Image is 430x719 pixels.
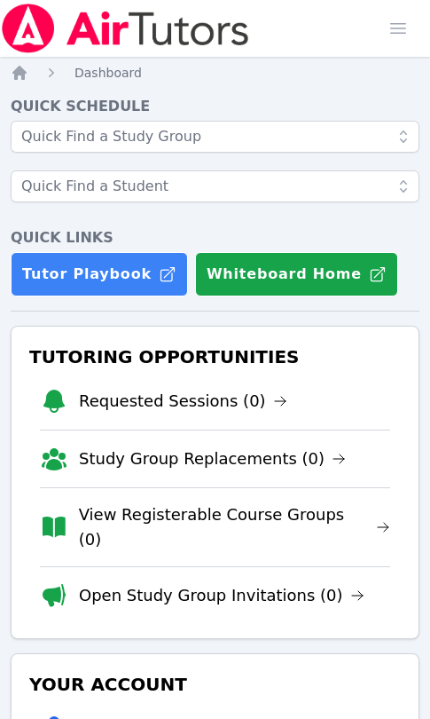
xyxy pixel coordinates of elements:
h4: Quick Schedule [11,96,419,117]
a: Dashboard [74,64,142,82]
span: Dashboard [74,66,142,80]
input: Quick Find a Study Group [11,121,419,153]
a: Study Group Replacements (0) [79,446,346,471]
input: Quick Find a Student [11,170,419,202]
a: Requested Sessions (0) [79,389,287,414]
a: Open Study Group Invitations (0) [79,583,364,608]
a: Tutor Playbook [11,252,188,296]
button: Whiteboard Home [195,252,398,296]
h3: Tutoring Opportunities [26,341,404,373]
nav: Breadcrumb [11,64,419,82]
h3: Your Account [26,668,404,700]
h4: Quick Links [11,227,419,249]
a: View Registerable Course Groups (0) [79,502,390,552]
